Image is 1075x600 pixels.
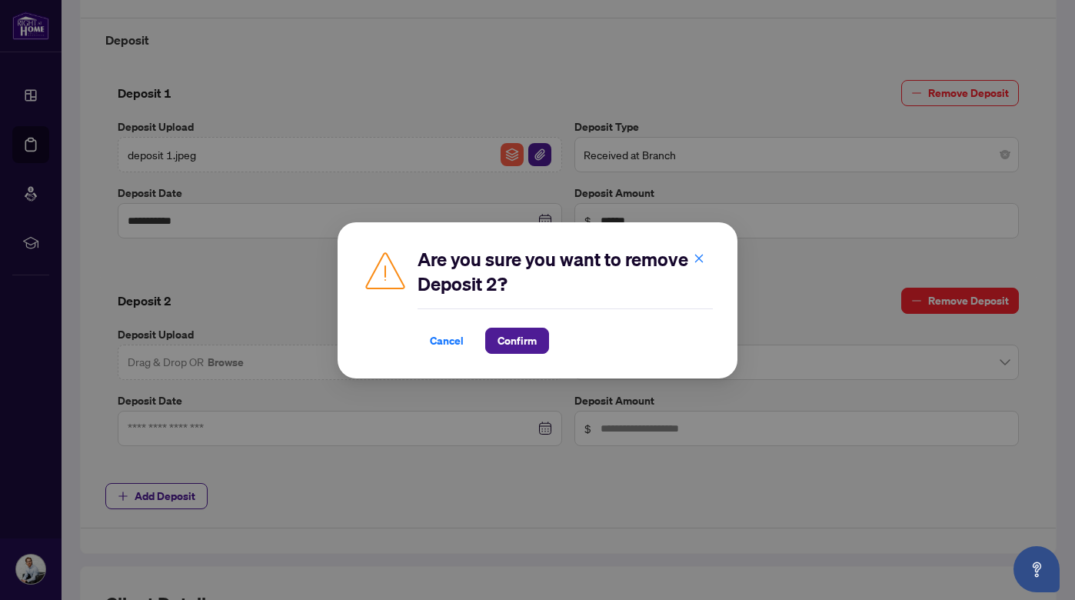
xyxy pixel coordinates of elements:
[430,328,464,353] span: Cancel
[362,247,408,293] img: Caution Icon
[1013,546,1060,592] button: Open asap
[418,328,476,354] button: Cancel
[485,328,549,354] button: Confirm
[498,328,537,353] span: Confirm
[418,247,713,296] h2: Are you sure you want to remove Deposit 2?
[694,252,704,263] span: close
